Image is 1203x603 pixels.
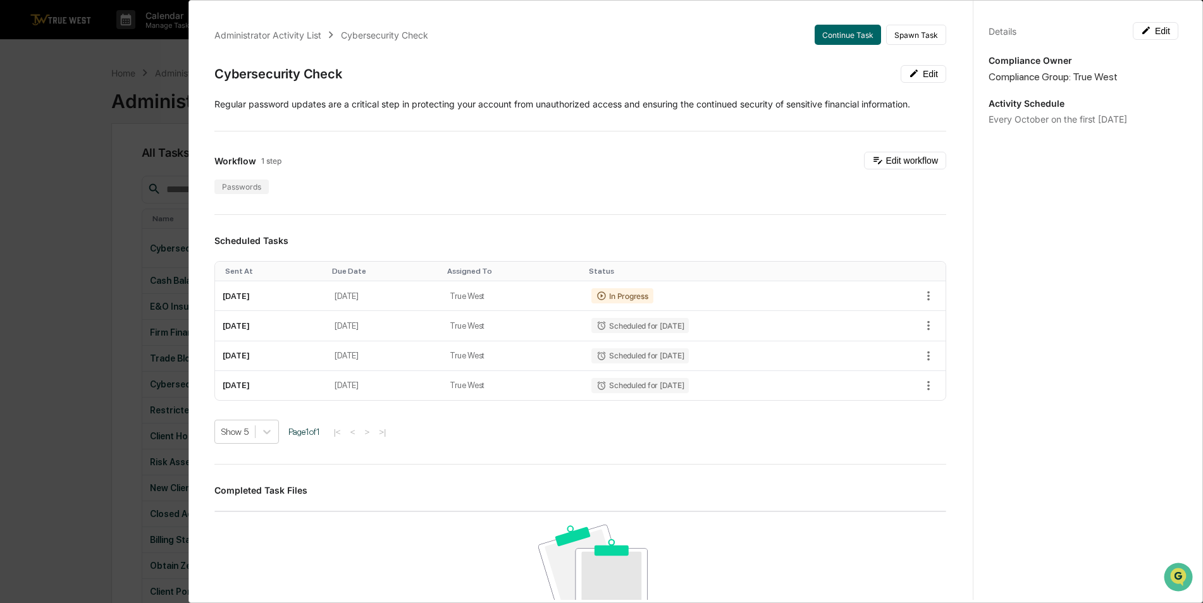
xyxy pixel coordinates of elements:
[214,98,946,111] p: Regular password updates are a critical step in protecting your account from unauthorized access ...
[215,100,230,116] button: Start new chat
[591,378,689,393] div: Scheduled for [DATE]
[332,267,437,276] div: Toggle SortBy
[442,281,584,311] td: True West
[126,214,153,224] span: Pylon
[214,155,256,166] span: Workflow
[214,235,946,246] h3: Scheduled Tasks
[815,25,881,45] button: Continue Task
[43,97,207,109] div: Start new chat
[591,318,689,333] div: Scheduled for [DATE]
[442,371,584,400] td: True West
[261,156,281,166] span: 1 step
[1133,22,1178,40] button: Edit
[327,341,442,371] td: [DATE]
[327,281,442,311] td: [DATE]
[13,161,23,171] div: 🖐️
[25,159,82,172] span: Preclearance
[989,114,1178,125] div: Every October on the first [DATE]
[347,427,359,437] button: <
[13,27,230,47] p: How can we help?
[13,185,23,195] div: 🔎
[341,30,428,40] div: Cybersecurity Check
[214,30,321,40] div: Administrator Activity List
[330,427,344,437] button: |<
[25,183,80,196] span: Data Lookup
[591,348,689,363] div: Scheduled for [DATE]
[901,65,946,83] button: Edit
[214,180,269,194] div: Passwords
[89,214,153,224] a: Powered byPylon
[8,178,85,201] a: 🔎Data Lookup
[288,427,320,437] span: Page 1 of 1
[215,281,327,311] td: [DATE]
[1163,561,1197,595] iframe: Open customer support
[215,371,327,400] td: [DATE]
[214,66,342,82] div: Cybersecurity Check
[589,267,856,276] div: Toggle SortBy
[87,154,162,177] a: 🗄️Attestations
[989,71,1178,83] div: Compliance Group: True West
[327,371,442,400] td: [DATE]
[104,159,157,172] span: Attestations
[886,25,946,45] button: Spawn Task
[442,341,584,371] td: True West
[225,267,322,276] div: Toggle SortBy
[327,311,442,341] td: [DATE]
[92,161,102,171] div: 🗄️
[864,152,946,169] button: Edit workflow
[8,154,87,177] a: 🖐️Preclearance
[447,267,579,276] div: Toggle SortBy
[215,311,327,341] td: [DATE]
[361,427,373,437] button: >
[13,97,35,119] img: 1746055101610-c473b297-6a78-478c-a979-82029cc54cd1
[214,485,946,496] h3: Completed Task Files
[442,311,584,341] td: True West
[989,55,1178,66] p: Compliance Owner
[591,288,653,303] div: In Progress
[375,427,390,437] button: >|
[43,109,160,119] div: We're available if you need us!
[989,98,1178,109] p: Activity Schedule
[215,341,327,371] td: [DATE]
[989,26,1016,37] div: Details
